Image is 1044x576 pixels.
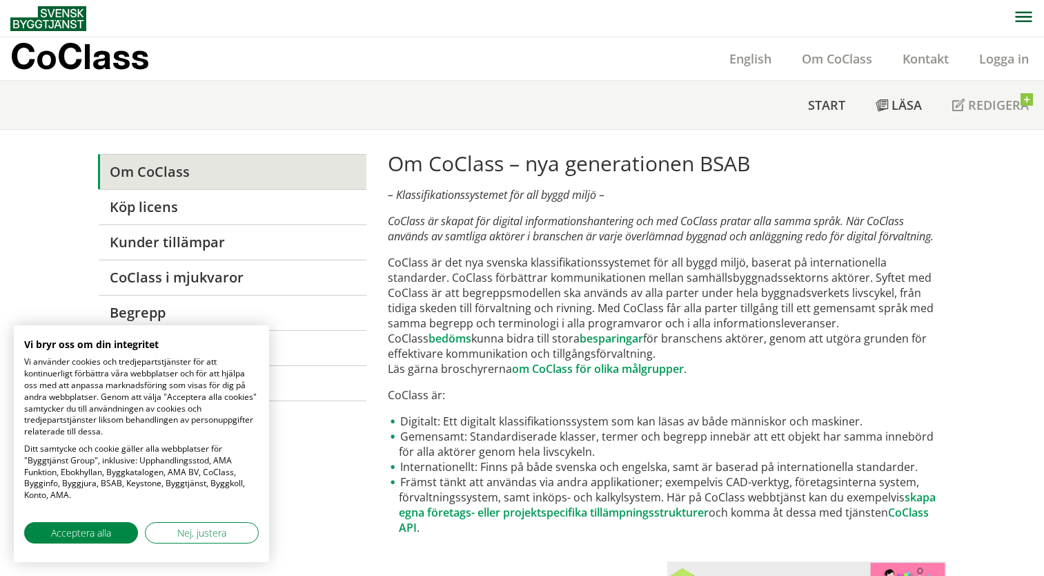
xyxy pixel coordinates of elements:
[787,50,887,67] a: Om CoClass
[388,459,946,474] li: Internationellt: Finns på både svenska och engelska, samt är baserad på internationella standarder.
[98,260,366,295] a: CoClass i mjukvaror
[388,151,946,176] h1: Om CoClass – nya generationen BSAB
[388,414,946,429] li: Digitalt: Ett digitalt klassifikationssystem som kan läsas av både människor och maskiner.
[98,295,366,330] a: Begrepp
[388,187,604,202] em: – Klassifikationssystemet för all byggd miljö –
[388,213,934,244] em: CoClass är skapat för digital informationshantering och med CoClass pratar alla samma språk. När ...
[98,154,366,189] a: Om CoClass
[98,189,366,224] a: Köp licens
[399,505,929,535] a: CoClass API
[24,338,259,351] h2: Vi bryr oss om din integritet
[24,522,138,544] button: Acceptera alla cookies
[388,255,946,376] p: CoClass är det nya svenska klassifikationssystemet för all byggd miljö, baserat på internationell...
[388,387,946,403] p: CoClass är:
[10,48,149,64] p: CoClass
[177,526,226,540] span: Nej, justera
[892,97,922,113] span: Läsa
[24,443,259,501] p: Ditt samtycke och cookie gäller alla webbplatser för "Byggtjänst Group", inklusive: Upphandlingss...
[145,522,259,544] button: Justera cookie preferenser
[964,50,1044,67] a: Logga in
[51,526,111,540] span: Acceptera alla
[512,361,684,376] a: om CoClass för olika målgrupper
[580,331,643,346] a: besparingar
[887,50,964,67] a: Kontakt
[24,356,259,438] p: Vi använder cookies och tredjepartstjänster för att kontinuerligt förbättra våra webbplatser och ...
[388,429,946,459] li: Gemensamt: Standardiserade klasser, termer och begrepp innebär att ett objekt har samma innebörd ...
[714,50,787,67] a: English
[10,37,179,80] a: CoClass
[429,331,471,346] a: bedöms
[808,97,845,113] span: Start
[98,224,366,260] a: Kunder tillämpar
[10,6,86,31] img: Svensk Byggtjänst
[860,81,937,129] a: Läsa
[793,81,860,129] a: Start
[399,490,936,520] a: skapa egna företags- eller projektspecifika tillämpningsstrukturer
[388,474,946,535] li: Främst tänkt att användas via andra applikationer; exempelvis CAD-verktyg, företagsinterna system...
